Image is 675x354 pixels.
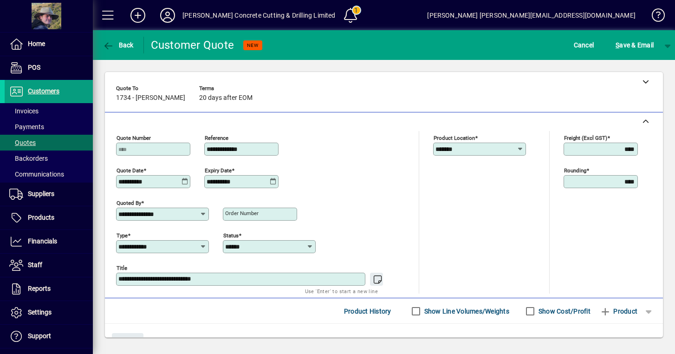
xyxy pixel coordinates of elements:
[28,214,54,221] span: Products
[116,94,185,102] span: 1734 - [PERSON_NAME]
[103,41,134,49] span: Back
[595,303,642,320] button: Product
[564,135,607,141] mat-label: Freight (excl GST)
[28,261,42,269] span: Staff
[537,307,591,316] label: Show Cost/Profit
[223,232,239,239] mat-label: Status
[600,304,637,319] span: Product
[28,40,45,47] span: Home
[182,8,336,23] div: [PERSON_NAME] Concrete Cutting & Drilling Limited
[422,307,509,316] label: Show Line Volumes/Weights
[117,200,141,206] mat-label: Quoted by
[5,301,93,324] a: Settings
[205,167,232,174] mat-label: Expiry date
[116,334,140,349] span: Close
[616,41,619,49] span: S
[9,139,36,146] span: Quotes
[571,37,597,53] button: Cancel
[5,206,93,229] a: Products
[9,155,48,162] span: Backorders
[5,277,93,301] a: Reports
[117,135,151,141] mat-label: Quote number
[28,87,59,95] span: Customers
[5,56,93,79] a: POS
[5,325,93,348] a: Support
[5,151,93,166] a: Backorders
[5,103,93,119] a: Invoices
[5,166,93,182] a: Communications
[5,33,93,56] a: Home
[9,107,39,115] span: Invoices
[305,286,378,296] mat-hint: Use 'Enter' to start a new line
[611,37,658,53] button: Save & Email
[574,38,594,52] span: Cancel
[28,285,51,292] span: Reports
[112,333,143,350] button: Close
[9,170,64,178] span: Communications
[153,7,182,24] button: Profile
[5,254,93,277] a: Staff
[9,123,44,131] span: Payments
[5,119,93,135] a: Payments
[117,167,143,174] mat-label: Quote date
[427,8,636,23] div: [PERSON_NAME] [PERSON_NAME][EMAIL_ADDRESS][DOMAIN_NAME]
[100,37,136,53] button: Back
[28,332,51,340] span: Support
[28,237,57,245] span: Financials
[205,135,228,141] mat-label: Reference
[123,7,153,24] button: Add
[645,2,663,32] a: Knowledge Base
[5,135,93,151] a: Quotes
[110,337,146,345] app-page-header-button: Close
[5,183,93,206] a: Suppliers
[564,167,586,174] mat-label: Rounding
[117,265,127,271] mat-label: Title
[434,135,475,141] mat-label: Product location
[151,38,234,52] div: Customer Quote
[344,304,391,319] span: Product History
[616,38,654,52] span: ave & Email
[28,190,54,197] span: Suppliers
[117,232,128,239] mat-label: Type
[5,230,93,253] a: Financials
[247,42,259,48] span: NEW
[340,303,395,320] button: Product History
[28,308,52,316] span: Settings
[28,64,40,71] span: POS
[199,94,253,102] span: 20 days after EOM
[93,37,144,53] app-page-header-button: Back
[225,210,259,216] mat-label: Order number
